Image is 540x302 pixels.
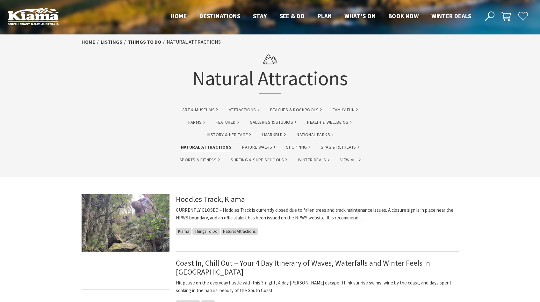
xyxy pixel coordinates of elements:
[171,12,187,20] span: Home
[262,131,286,138] a: lmarkbld
[8,8,59,25] img: Kiama Logo
[207,131,251,138] a: History & Heritage
[192,49,348,94] h1: Natural Attractions
[333,106,358,114] a: Family Fun
[216,119,239,126] a: Featured
[221,228,258,235] span: Natural Attractions
[176,194,245,204] a: Hoddles Track, Kiama
[199,12,240,20] span: Destinations
[182,106,218,114] a: Art & Museums
[82,194,169,252] img: Hoddles Track Kiama
[250,119,297,126] a: Galleries & Studios
[286,144,310,151] a: Shopping
[298,156,329,164] a: Winter Deals
[101,39,122,45] a: listings
[176,228,191,235] span: Kiama
[307,119,351,126] a: Health & Wellbeing
[128,39,161,45] a: Things To Do
[344,12,376,20] span: What’s On
[242,144,275,151] a: Nature Walks
[176,258,430,277] a: Coast In, Chill Out – Your 4 Day Itinerary of Waves, Waterfalls and Winter Feels in [GEOGRAPHIC_D...
[188,119,205,126] a: Farms
[167,38,221,46] li: Natural Attractions
[176,206,459,222] p: CURRENTLY CLOSED – Hoddles Track is currently closed due to fallen trees and track maintenance is...
[340,156,361,164] a: View All
[192,228,220,235] span: Things To Do
[321,144,359,151] a: Spas & Retreats
[297,131,333,138] a: National Parks
[82,39,95,45] a: Home
[176,279,459,294] p: Hit pause on the everyday hustle with this 3-night, 4-day [PERSON_NAME] escape. Think sunrise swi...
[388,12,419,20] span: Book now
[229,106,259,114] a: Attractions
[431,12,471,20] span: Winter Deals
[253,12,267,20] span: Stay
[231,156,287,164] a: Surfing & Surf Schools
[270,106,322,114] a: Beaches & Rockpools
[179,156,220,164] a: Sports & Fitness
[318,12,332,20] span: Plan
[164,11,478,22] nav: Main Menu
[181,144,232,151] a: Natural Attractions
[280,12,305,20] span: See & Do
